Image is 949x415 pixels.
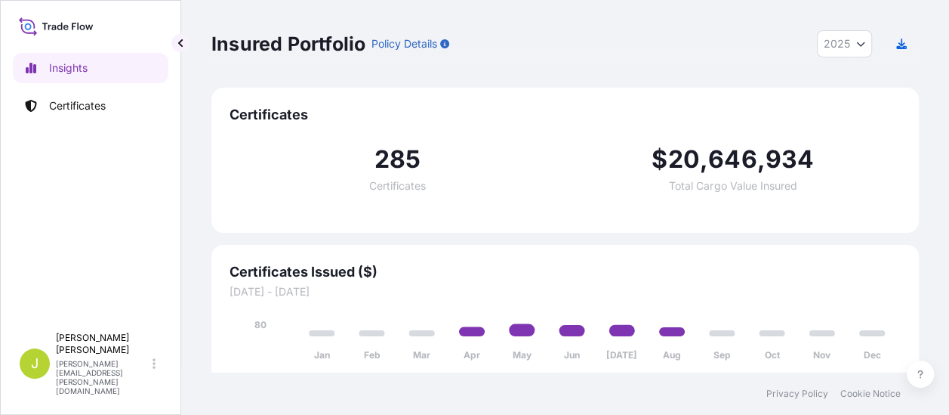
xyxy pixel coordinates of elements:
[211,32,365,56] p: Insured Portfolio
[369,181,426,191] span: Certificates
[49,60,88,76] p: Insights
[374,147,421,172] span: 285
[31,356,39,371] span: J
[667,147,699,172] span: 20
[13,91,168,121] a: Certificates
[764,349,780,361] tspan: Oct
[13,53,168,83] a: Insights
[813,349,831,361] tspan: Nov
[230,263,901,281] span: Certificates Issued ($)
[824,36,850,51] span: 2025
[766,147,815,172] span: 934
[713,349,731,361] tspan: Sep
[413,349,430,361] tspan: Mar
[817,30,872,57] button: Year Selector
[669,181,796,191] span: Total Cargo Value Insured
[230,106,901,124] span: Certificates
[606,349,637,361] tspan: [DATE]
[766,388,828,400] a: Privacy Policy
[564,349,580,361] tspan: Jun
[863,349,880,361] tspan: Dec
[56,359,149,395] p: [PERSON_NAME][EMAIL_ADDRESS][PERSON_NAME][DOMAIN_NAME]
[513,349,532,361] tspan: May
[56,332,149,356] p: [PERSON_NAME] [PERSON_NAME]
[757,147,766,172] span: ,
[840,388,901,400] a: Cookie Notice
[700,147,708,172] span: ,
[254,319,267,330] tspan: 80
[314,349,330,361] tspan: Jan
[230,284,901,299] span: [DATE] - [DATE]
[363,349,380,361] tspan: Feb
[49,98,106,113] p: Certificates
[708,147,757,172] span: 646
[652,147,667,172] span: $
[464,349,480,361] tspan: Apr
[663,349,681,361] tspan: Aug
[371,36,437,51] p: Policy Details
